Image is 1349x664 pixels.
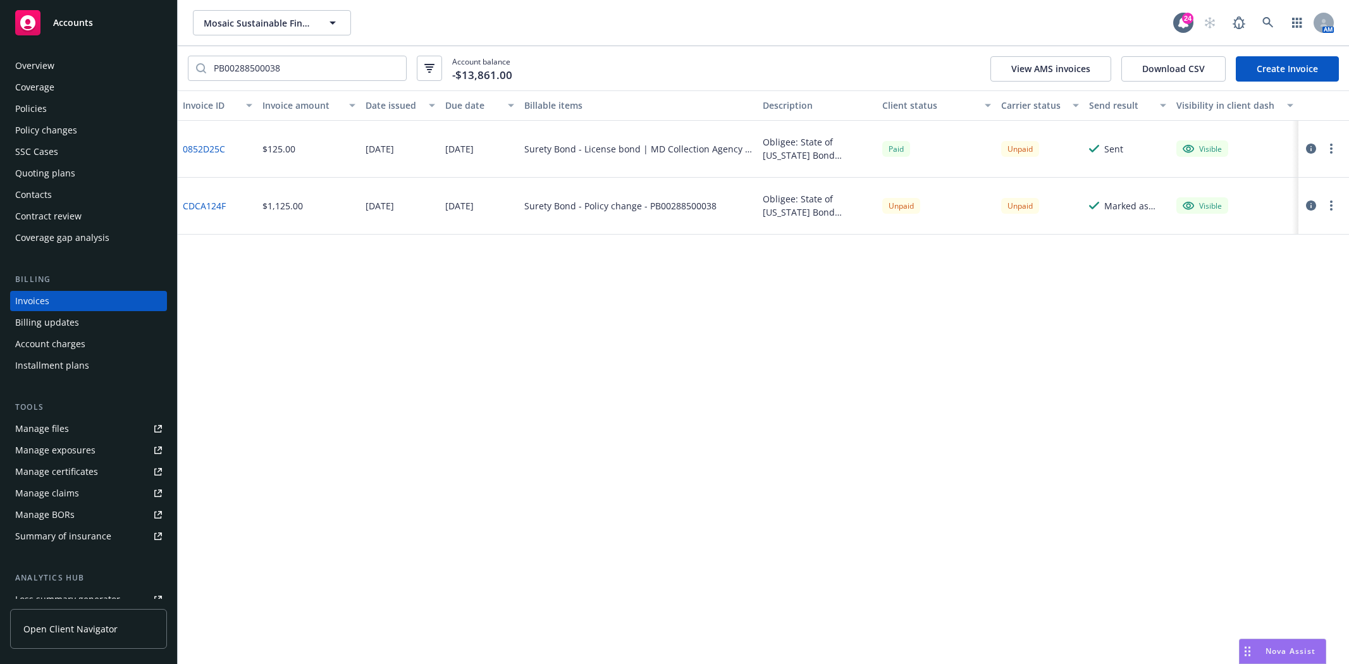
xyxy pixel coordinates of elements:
[10,228,167,248] a: Coverage gap analysis
[1084,90,1171,121] button: Send result
[183,142,225,156] a: 0852D25C
[183,99,238,112] div: Invoice ID
[524,142,753,156] div: Surety Bond - License bond | MD Collection Agency - PB00288500038
[262,99,342,112] div: Invoice amount
[15,526,111,546] div: Summary of insurance
[445,199,474,212] div: [DATE]
[1176,99,1279,112] div: Visibility in client dash
[1197,10,1223,35] a: Start snowing
[257,90,360,121] button: Invoice amount
[882,198,920,214] div: Unpaid
[445,99,501,112] div: Due date
[1104,199,1166,212] div: Marked as sent
[10,312,167,333] a: Billing updates
[10,526,167,546] a: Summary of insurance
[1182,13,1193,24] div: 24
[204,16,313,30] span: Mosaic Sustainable Finance Corporation
[1183,200,1222,211] div: Visible
[882,99,978,112] div: Client status
[445,142,474,156] div: [DATE]
[440,90,520,121] button: Due date
[262,142,295,156] div: $125.00
[524,199,717,212] div: Surety Bond - Policy change - PB00288500038
[15,120,77,140] div: Policy changes
[10,505,167,525] a: Manage BORs
[1236,56,1339,82] a: Create Invoice
[360,90,440,121] button: Date issued
[366,99,421,112] div: Date issued
[15,163,75,183] div: Quoting plans
[366,199,394,212] div: [DATE]
[15,419,69,439] div: Manage files
[15,589,120,610] div: Loss summary generator
[10,291,167,311] a: Invoices
[10,483,167,503] a: Manage claims
[758,90,877,121] button: Description
[15,483,79,503] div: Manage claims
[15,462,98,482] div: Manage certificates
[1001,198,1039,214] div: Unpaid
[996,90,1083,121] button: Carrier status
[10,163,167,183] a: Quoting plans
[10,355,167,376] a: Installment plans
[763,135,872,162] div: Obligee: State of [US_STATE] Bond Amount: $5,000 Collection Agency License Principal: Solar Mosai...
[10,572,167,584] div: Analytics hub
[1104,142,1123,156] div: Sent
[10,462,167,482] a: Manage certificates
[1171,90,1298,121] button: Visibility in client dash
[882,141,910,157] span: Paid
[1255,10,1281,35] a: Search
[206,56,406,80] input: Filter by keyword...
[10,120,167,140] a: Policy changes
[183,199,226,212] a: CDCA124F
[10,185,167,205] a: Contacts
[10,99,167,119] a: Policies
[193,10,351,35] button: Mosaic Sustainable Finance Corporation
[519,90,758,121] button: Billable items
[1001,99,1064,112] div: Carrier status
[1240,639,1255,663] div: Drag to move
[10,273,167,286] div: Billing
[15,334,85,354] div: Account charges
[15,291,49,311] div: Invoices
[10,334,167,354] a: Account charges
[10,77,167,97] a: Coverage
[763,99,872,112] div: Description
[196,63,206,73] svg: Search
[10,440,167,460] span: Manage exposures
[1239,639,1326,664] button: Nova Assist
[178,90,257,121] button: Invoice ID
[15,355,89,376] div: Installment plans
[1001,141,1039,157] div: Unpaid
[15,185,52,205] div: Contacts
[15,505,75,525] div: Manage BORs
[452,67,512,83] span: -$13,861.00
[15,228,109,248] div: Coverage gap analysis
[10,206,167,226] a: Contract review
[10,589,167,610] a: Loss summary generator
[15,99,47,119] div: Policies
[1284,10,1310,35] a: Switch app
[1183,143,1222,154] div: Visible
[53,18,93,28] span: Accounts
[1121,56,1226,82] button: Download CSV
[262,199,303,212] div: $1,125.00
[1266,646,1315,656] span: Nova Assist
[990,56,1111,82] button: View AMS invoices
[366,142,394,156] div: [DATE]
[10,142,167,162] a: SSC Cases
[524,99,753,112] div: Billable items
[10,5,167,40] a: Accounts
[877,90,997,121] button: Client status
[10,401,167,414] div: Tools
[10,419,167,439] a: Manage files
[23,622,118,636] span: Open Client Navigator
[15,206,82,226] div: Contract review
[15,142,58,162] div: SSC Cases
[763,192,872,219] div: Obligee: State of [US_STATE] Bond Amount: $50,000 Collection Agency License Principal: Solar Mosa...
[1226,10,1252,35] a: Report a Bug
[452,56,512,80] span: Account balance
[15,77,54,97] div: Coverage
[15,312,79,333] div: Billing updates
[15,440,95,460] div: Manage exposures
